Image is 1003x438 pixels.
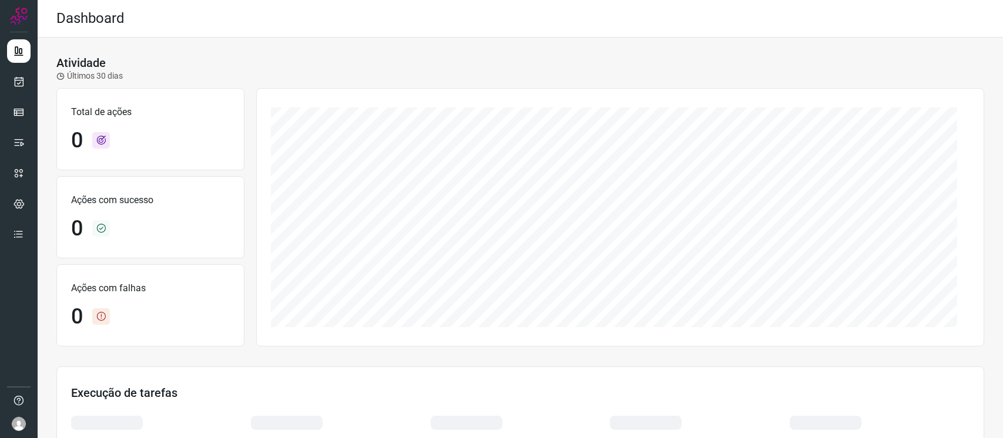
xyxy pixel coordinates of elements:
[71,304,83,329] h1: 0
[71,216,83,241] h1: 0
[71,193,230,207] p: Ações com sucesso
[71,105,230,119] p: Total de ações
[56,56,106,70] h3: Atividade
[56,10,125,27] h2: Dashboard
[71,128,83,153] h1: 0
[10,7,28,25] img: Logo
[56,70,123,82] p: Últimos 30 dias
[71,281,230,295] p: Ações com falhas
[71,386,970,400] h3: Execução de tarefas
[12,417,26,431] img: avatar-user-boy.jpg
